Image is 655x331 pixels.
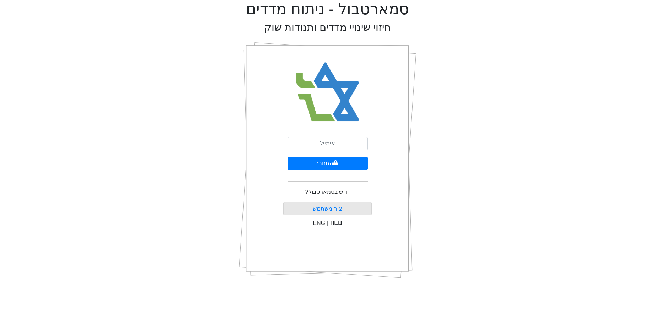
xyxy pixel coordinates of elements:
input: אימייל [288,137,368,150]
p: חדש בסמארטבול? [305,188,350,196]
a: צור משתמש [313,206,342,212]
h2: חיזוי שינויי מדדים ותנודות שוק [264,21,391,34]
span: HEB [330,220,342,226]
img: Smart Bull [289,53,366,131]
span: ENG [313,220,325,226]
button: צור משתמש [283,202,372,215]
span: | [327,220,328,226]
button: התחבר [288,157,368,170]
